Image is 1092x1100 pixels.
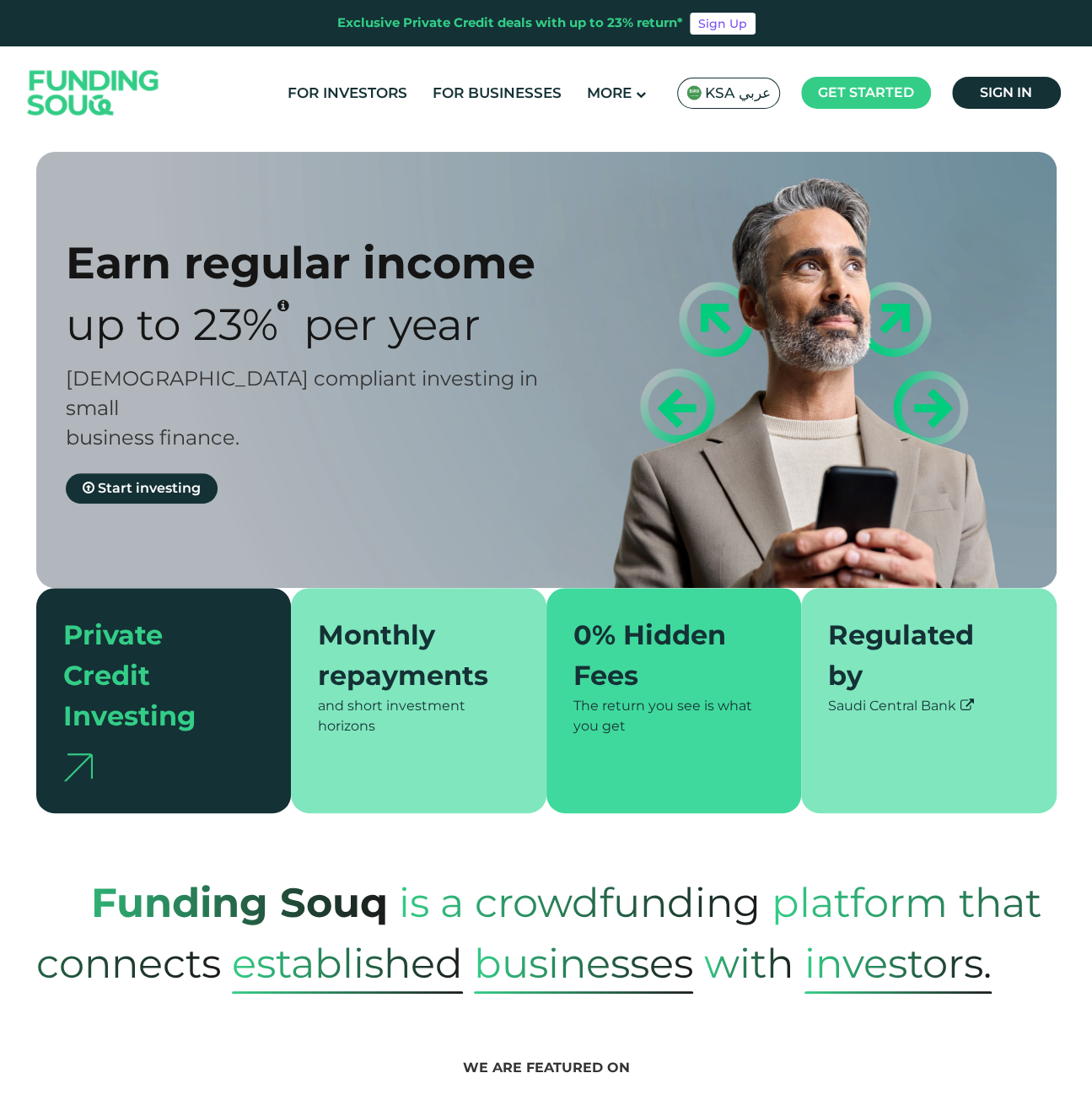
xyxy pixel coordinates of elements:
[686,85,702,100] img: SA Flag
[66,236,576,289] div: Earn regular income
[573,696,775,736] div: The return you see is what you get
[828,615,1009,696] div: Regulated by
[980,84,1032,100] span: Sign in
[428,79,566,107] a: For Businesses
[804,933,992,994] span: Investors.
[399,861,761,944] span: is a crowdfunding
[36,861,1041,1005] span: platform that connects
[587,84,632,101] span: More
[318,696,519,736] div: and short investment horizons
[463,1060,630,1076] span: We are featured on
[63,615,245,736] div: Private Credit Investing
[91,878,388,927] strong: Funding Souq
[277,299,289,312] i: 23% IRR (expected) ~ 15% Net yield (expected)
[474,933,693,994] span: Businesses
[63,753,93,781] img: arrow
[690,13,756,35] a: Sign Up
[66,298,278,351] span: Up to 23%
[232,933,463,994] span: established
[704,922,793,1005] span: with
[318,615,499,696] div: Monthly repayments
[828,696,1030,716] div: Saudi Central Bank
[66,366,538,450] span: [DEMOGRAPHIC_DATA] compliant investing in small business finance.
[283,79,412,107] a: For Investors
[304,298,481,351] span: Per Year
[573,615,755,696] div: 0% Hidden Fees
[337,13,683,33] div: Exclusive Private Credit deals with up to 23% return*
[952,77,1061,109] a: Sign in
[98,480,201,496] span: Start investing
[705,84,771,103] span: KSA عربي
[66,473,218,504] a: Start investing
[11,51,176,136] img: Logo
[818,84,914,100] span: Get started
